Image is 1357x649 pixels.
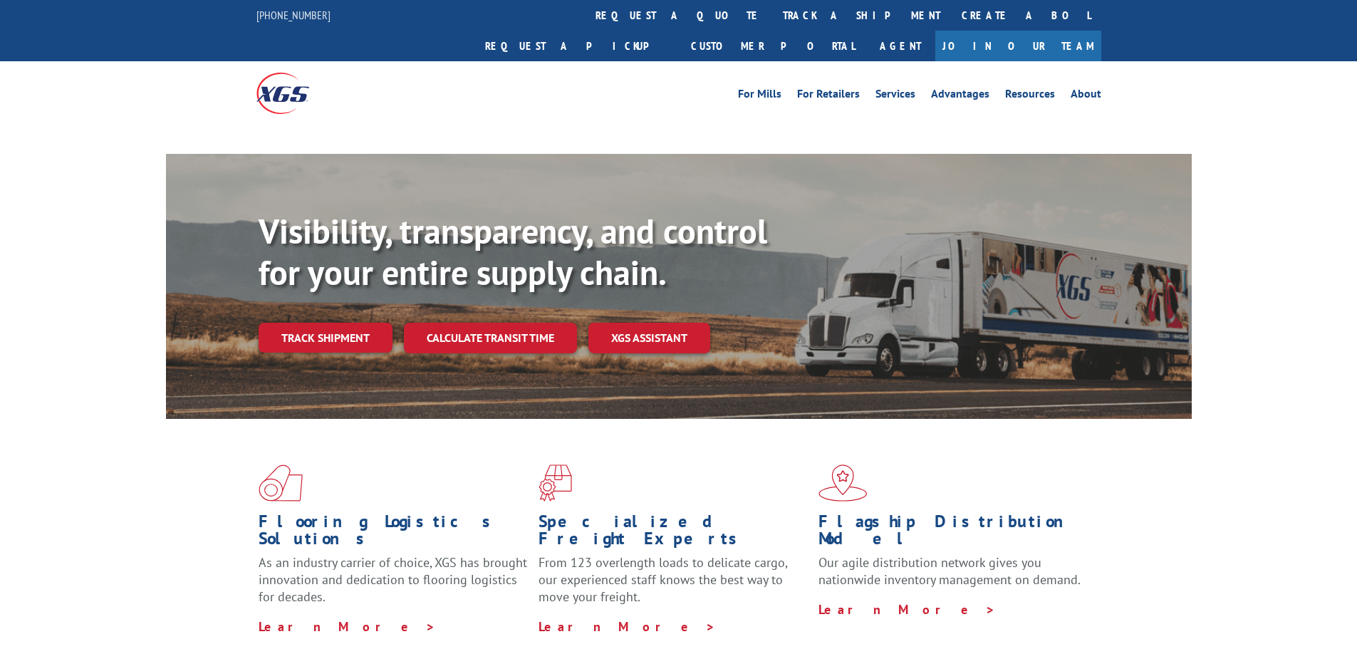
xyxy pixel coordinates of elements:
[259,209,767,294] b: Visibility, transparency, and control for your entire supply chain.
[931,88,989,104] a: Advantages
[797,88,860,104] a: For Retailers
[1071,88,1101,104] a: About
[404,323,577,353] a: Calculate transit time
[256,8,331,22] a: [PHONE_NUMBER]
[865,31,935,61] a: Agent
[259,554,527,605] span: As an industry carrier of choice, XGS has brought innovation and dedication to flooring logistics...
[935,31,1101,61] a: Join Our Team
[259,618,436,635] a: Learn More >
[259,513,528,554] h1: Flooring Logistics Solutions
[259,464,303,502] img: xgs-icon-total-supply-chain-intelligence-red
[474,31,680,61] a: Request a pickup
[539,554,808,618] p: From 123 overlength loads to delicate cargo, our experienced staff knows the best way to move you...
[738,88,781,104] a: For Mills
[818,513,1088,554] h1: Flagship Distribution Model
[818,554,1081,588] span: Our agile distribution network gives you nationwide inventory management on demand.
[539,513,808,554] h1: Specialized Freight Experts
[1005,88,1055,104] a: Resources
[818,601,996,618] a: Learn More >
[680,31,865,61] a: Customer Portal
[259,323,392,353] a: Track shipment
[818,464,868,502] img: xgs-icon-flagship-distribution-model-red
[588,323,710,353] a: XGS ASSISTANT
[539,618,716,635] a: Learn More >
[875,88,915,104] a: Services
[539,464,572,502] img: xgs-icon-focused-on-flooring-red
